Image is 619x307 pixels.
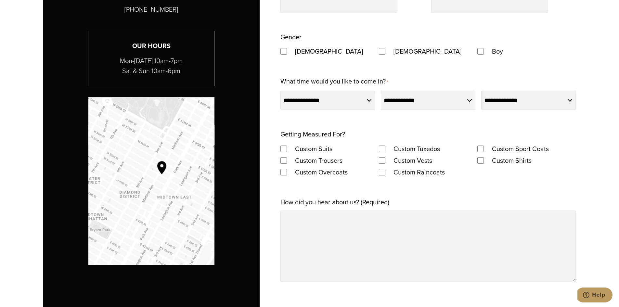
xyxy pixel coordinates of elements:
h3: Our Hours [88,41,214,51]
a: Map to Alan David Custom [88,97,214,265]
label: Custom Vests [387,155,439,166]
label: [DEMOGRAPHIC_DATA] [387,45,468,57]
label: Custom Shirts [485,155,538,166]
legend: Getting Measured For? [280,128,345,140]
label: Custom Raincoats [387,166,451,178]
img: Google map with pin showing Alan David location at Madison Avenue & 53rd Street NY [88,97,214,265]
label: Custom Suits [289,143,339,155]
label: [DEMOGRAPHIC_DATA] [289,45,369,57]
label: Custom Sport Coats [485,143,555,155]
label: How did you hear about us? (Required) [280,196,389,208]
p: [PHONE_NUMBER] [124,4,178,15]
legend: Gender [280,31,302,43]
label: Custom Overcoats [289,166,354,178]
label: What time would you like to come in? [280,75,388,88]
p: Mon-[DATE] 10am-7pm Sat & Sun 10am-6pm [88,56,214,76]
iframe: Opens a widget where you can chat to one of our agents [577,288,613,304]
label: Boy [485,45,509,57]
label: Custom Tuxedos [387,143,446,155]
label: Custom Trousers [289,155,349,166]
